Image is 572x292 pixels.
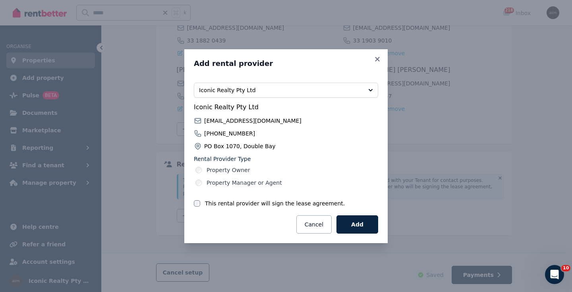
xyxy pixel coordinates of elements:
[204,130,255,137] span: [PHONE_NUMBER]
[545,265,564,284] iframe: Intercom live chat
[194,102,378,112] span: Iconic Realty Pty Ltd
[205,199,345,207] label: This rental provider will sign the lease agreement.
[336,215,378,234] button: Add
[194,83,378,98] button: Iconic Realty Pty Ltd
[207,166,250,174] label: Property Owner
[194,155,378,163] label: Rental Provider Type
[561,265,570,271] span: 10
[204,142,275,150] span: PO Box 1070, Double Bay
[204,117,301,125] span: [EMAIL_ADDRESS][DOMAIN_NAME]
[194,59,378,68] h3: Add rental provider
[207,179,282,187] label: Property Manager or Agent
[296,215,332,234] button: Cancel
[199,86,362,94] span: Iconic Realty Pty Ltd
